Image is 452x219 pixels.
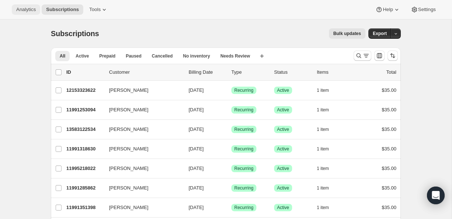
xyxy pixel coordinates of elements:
[277,146,289,152] span: Active
[427,187,445,204] div: Open Intercom Messenger
[66,145,103,153] p: 11991318630
[109,69,183,76] p: Customer
[317,124,337,135] button: 1 item
[317,105,337,115] button: 1 item
[89,7,101,13] span: Tools
[382,185,396,191] span: $35.00
[317,85,337,95] button: 1 item
[66,69,396,76] div: IDCustomerBilling DateTypeStatusItemsTotal
[60,53,65,59] span: All
[189,166,204,171] span: [DATE]
[234,107,253,113] span: Recurring
[317,202,337,213] button: 1 item
[277,166,289,171] span: Active
[317,69,354,76] div: Items
[374,51,385,61] button: Customize table column order and visibility
[66,204,103,211] p: 11991351398
[66,69,103,76] p: ID
[12,4,40,15] button: Analytics
[382,146,396,152] span: $35.00
[317,205,329,211] span: 1 item
[66,144,396,154] div: 11991318630[PERSON_NAME][DATE]SuccessRecurringSuccessActive1 item$35.00
[386,69,396,76] p: Total
[317,183,337,193] button: 1 item
[382,166,396,171] span: $35.00
[274,69,311,76] p: Status
[46,7,79,13] span: Subscriptions
[76,53,89,59] span: Active
[317,146,329,152] span: 1 item
[383,7,393,13] span: Help
[85,4,112,15] button: Tools
[66,105,396,115] div: 11991253094[PERSON_NAME][DATE]SuccessRecurringSuccessActive1 item$35.00
[99,53,115,59] span: Prepaid
[189,87,204,93] span: [DATE]
[66,106,103,114] p: 11991253094
[256,51,268,61] button: Create new view
[152,53,173,59] span: Cancelled
[234,146,253,152] span: Recurring
[105,182,178,194] button: [PERSON_NAME]
[189,205,204,210] span: [DATE]
[189,185,204,191] span: [DATE]
[109,87,148,94] span: [PERSON_NAME]
[109,165,148,172] span: [PERSON_NAME]
[317,107,329,113] span: 1 item
[105,143,178,155] button: [PERSON_NAME]
[109,204,148,211] span: [PERSON_NAME]
[317,185,329,191] span: 1 item
[317,87,329,93] span: 1 item
[126,53,141,59] span: Paused
[234,166,253,171] span: Recurring
[354,51,371,61] button: Search and filter results
[333,31,361,36] span: Bulk updates
[317,163,337,174] button: 1 item
[329,28,365,39] button: Bulk updates
[109,145,148,153] span: [PERSON_NAME]
[234,185,253,191] span: Recurring
[66,85,396,95] div: 12153323622[PERSON_NAME][DATE]SuccessRecurringSuccessActive1 item$35.00
[66,124,396,135] div: 13583122534[PERSON_NAME][DATE]SuccessRecurringSuccessActive1 item$35.00
[220,53,250,59] span: Needs Review
[66,165,103,172] p: 11995218022
[231,69,268,76] div: Type
[105,104,178,116] button: [PERSON_NAME]
[183,53,210,59] span: No inventory
[234,205,253,211] span: Recurring
[277,126,289,132] span: Active
[371,4,404,15] button: Help
[105,163,178,174] button: [PERSON_NAME]
[234,126,253,132] span: Recurring
[105,124,178,135] button: [PERSON_NAME]
[66,87,103,94] p: 12153323622
[317,126,329,132] span: 1 item
[109,106,148,114] span: [PERSON_NAME]
[66,202,396,213] div: 11991351398[PERSON_NAME][DATE]SuccessRecurringSuccessActive1 item$35.00
[42,4,83,15] button: Subscriptions
[109,126,148,133] span: [PERSON_NAME]
[105,202,178,213] button: [PERSON_NAME]
[277,185,289,191] span: Active
[66,183,396,193] div: 11991285862[PERSON_NAME][DATE]SuccessRecurringSuccessActive1 item$35.00
[317,166,329,171] span: 1 item
[382,87,396,93] span: $35.00
[189,146,204,152] span: [DATE]
[418,7,436,13] span: Settings
[16,7,36,13] span: Analytics
[382,107,396,112] span: $35.00
[109,184,148,192] span: [PERSON_NAME]
[382,126,396,132] span: $35.00
[189,107,204,112] span: [DATE]
[51,29,99,38] span: Subscriptions
[277,205,289,211] span: Active
[277,107,289,113] span: Active
[277,87,289,93] span: Active
[234,87,253,93] span: Recurring
[66,163,396,174] div: 11995218022[PERSON_NAME][DATE]SuccessRecurringSuccessActive1 item$35.00
[105,84,178,96] button: [PERSON_NAME]
[189,126,204,132] span: [DATE]
[373,31,387,36] span: Export
[388,51,398,61] button: Sort the results
[382,205,396,210] span: $35.00
[317,144,337,154] button: 1 item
